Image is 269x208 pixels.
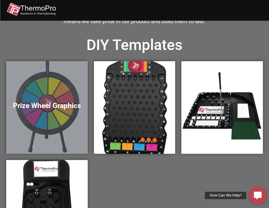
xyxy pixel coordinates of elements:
[205,192,246,199] div: How Can We Help?
[6,61,88,154] a: Prize Wheel Graphics
[6,35,263,55] h2: DIY Templates
[6,2,56,16] img: thermopro-logo-non-iso
[12,102,82,110] h5: Prize Wheel Graphics
[249,187,266,204] a: How Can We Help?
